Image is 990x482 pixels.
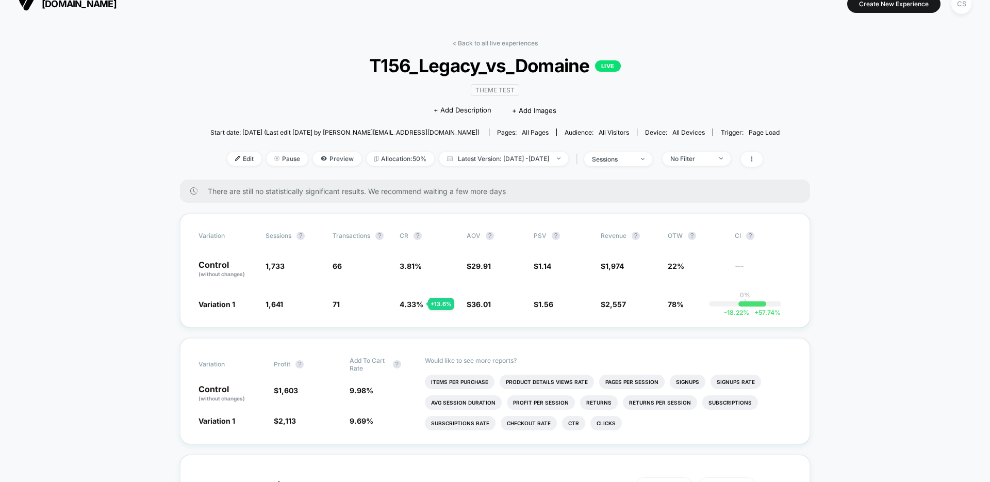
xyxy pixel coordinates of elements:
img: end [641,158,645,160]
button: ? [296,232,305,240]
span: + Add Description [434,105,491,116]
span: 1.56 [538,300,553,309]
li: Pages Per Session [599,375,665,389]
li: Signups [670,375,705,389]
span: + Add Images [512,106,556,115]
span: -18.22 % [724,309,749,316]
li: Checkout Rate [501,416,557,430]
div: + 13.6 % [428,298,454,310]
span: Latest Version: [DATE] - [DATE] [439,152,568,166]
li: Profit Per Session [507,395,575,410]
span: (without changes) [199,271,245,277]
span: 71 [333,300,340,309]
span: Edit [227,152,261,166]
button: ? [632,232,640,240]
div: No Filter [670,155,712,163]
span: CI [735,232,791,240]
span: CR [400,232,408,239]
span: T156_Legacy_vs_Domaine [239,55,751,76]
span: Pause [267,152,308,166]
p: Would like to see more reports? [425,357,791,364]
a: < Back to all live experiences [452,39,538,47]
span: --- [735,263,791,278]
span: Page Load [749,128,780,136]
span: 29.91 [471,262,491,270]
span: 1.14 [538,262,551,270]
div: Audience: [565,128,629,136]
button: ? [295,360,304,368]
span: 1,603 [278,386,298,395]
img: calendar [447,156,453,161]
span: 57.74 % [749,309,781,316]
span: There are still no statistically significant results. We recommend waiting a few more days [208,187,789,196]
span: $ [601,300,626,309]
span: Start date: [DATE] (Last edit [DATE] by [PERSON_NAME][EMAIL_ADDRESS][DOMAIN_NAME]) [210,128,480,136]
span: (without changes) [199,395,245,401]
p: LIVE [595,60,621,72]
span: Allocation: 50% [367,152,434,166]
span: 36.01 [471,300,491,309]
span: 78% [668,300,684,309]
img: end [274,156,279,161]
span: Transactions [333,232,370,239]
div: Pages: [497,128,549,136]
li: Product Details Views Rate [500,375,594,389]
span: $ [467,300,491,309]
span: Device: [637,128,713,136]
img: rebalance [374,156,378,162]
img: end [557,157,560,159]
span: $ [534,262,551,270]
li: Clicks [590,416,622,430]
span: $ [274,416,296,425]
span: 1,641 [266,300,283,309]
span: $ [274,386,298,395]
span: 9.98 % [350,386,373,395]
button: ? [414,232,422,240]
span: $ [467,262,491,270]
span: 2,557 [605,300,626,309]
span: Variation [199,357,255,372]
span: 22% [668,262,684,270]
span: 9.69 % [350,416,373,425]
button: ? [393,360,401,368]
li: Returns [580,395,618,410]
img: end [719,157,723,159]
span: AOV [467,232,481,239]
li: Signups Rate [711,375,761,389]
span: $ [601,262,624,270]
button: ? [552,232,560,240]
span: Revenue [601,232,626,239]
button: ? [375,232,384,240]
span: Profit [274,360,290,368]
li: Items Per Purchase [425,375,494,389]
img: edit [235,156,240,161]
span: Theme Test [471,84,519,96]
span: | [573,152,584,167]
span: 2,113 [278,416,296,425]
span: Variation 1 [199,416,235,425]
button: ? [688,232,696,240]
button: ? [486,232,494,240]
span: $ [534,300,553,309]
li: Subscriptions [702,395,758,410]
span: Variation 1 [199,300,235,309]
span: all devices [672,128,705,136]
span: Variation [199,232,255,240]
div: sessions [592,155,633,163]
span: 4.33 % [400,300,423,309]
span: PSV [534,232,547,239]
span: + [754,309,758,316]
span: 1,733 [266,262,285,270]
span: Preview [313,152,361,166]
li: Avg Session Duration [425,395,502,410]
div: Trigger: [721,128,780,136]
span: Sessions [266,232,291,239]
button: ? [746,232,754,240]
span: Add To Cart Rate [350,357,388,372]
span: 66 [333,262,342,270]
span: 1,974 [605,262,624,270]
p: Control [199,385,263,403]
span: OTW [668,232,724,240]
span: all pages [522,128,549,136]
li: Returns Per Session [623,395,697,410]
